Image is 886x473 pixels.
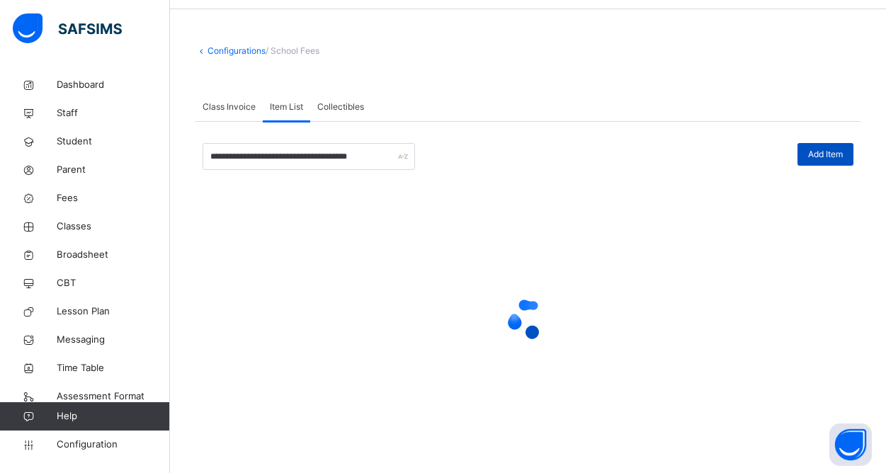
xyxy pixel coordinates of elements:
[270,101,303,113] span: Item List
[57,361,170,375] span: Time Table
[203,101,256,113] span: Class Invoice
[57,333,170,347] span: Messaging
[57,276,170,290] span: CBT
[266,45,319,56] span: / School Fees
[57,191,170,205] span: Fees
[57,389,170,404] span: Assessment Format
[57,135,170,149] span: Student
[57,163,170,177] span: Parent
[317,101,364,113] span: Collectibles
[57,220,170,234] span: Classes
[208,45,266,56] a: Configurations
[13,13,122,43] img: safsims
[57,304,170,319] span: Lesson Plan
[57,409,169,423] span: Help
[57,438,169,452] span: Configuration
[57,248,170,262] span: Broadsheet
[808,148,843,161] span: Add Item
[829,423,872,466] button: Open asap
[57,106,170,120] span: Staff
[57,78,170,92] span: Dashboard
